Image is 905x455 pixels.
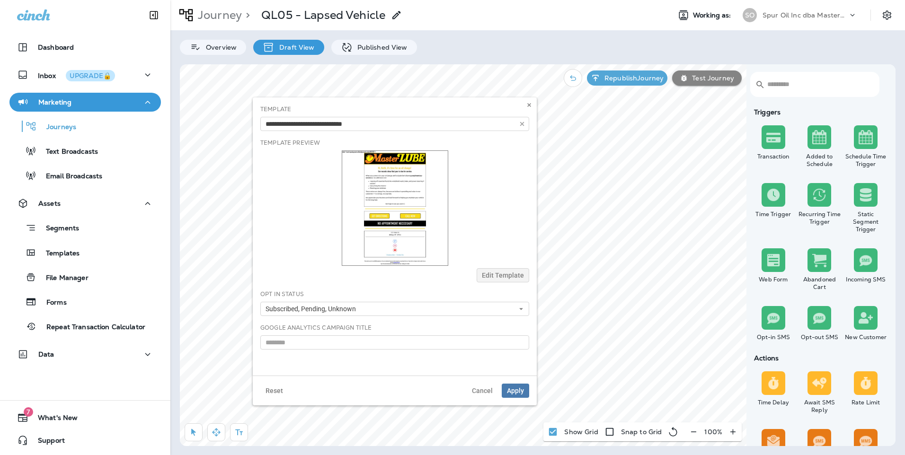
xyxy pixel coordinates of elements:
[799,276,841,291] div: Abandoned Cart
[9,166,161,185] button: Email Broadcasts
[750,108,889,116] div: Triggers
[260,290,304,298] label: Opt In Status
[38,350,54,358] p: Data
[752,399,795,406] div: Time Delay
[9,38,161,57] button: Dashboard
[752,210,795,218] div: Time Trigger
[353,44,408,51] p: Published View
[70,72,111,79] div: UPGRADE🔒
[37,123,76,132] p: Journeys
[24,407,33,417] span: 7
[342,150,448,266] img: thumbnail for template
[844,333,887,341] div: New Customer
[37,323,145,332] p: Repeat Transaction Calculator
[260,384,288,398] button: Reset
[141,6,167,25] button: Collapse Sidebar
[799,399,841,414] div: Await SMS Reply
[38,44,74,51] p: Dashboard
[752,276,795,283] div: Web Form
[9,116,161,136] button: Journeys
[564,428,598,436] p: Show Grid
[477,268,529,282] button: Edit Template
[763,11,848,19] p: Spur Oil Inc dba MasterLube
[844,210,887,233] div: Static Segment Trigger
[799,153,841,168] div: Added to Schedule
[36,224,79,234] p: Segments
[844,153,887,168] div: Schedule Time Trigger
[266,387,283,394] span: Reset
[752,333,795,341] div: Opt-in SMS
[601,74,664,82] p: Republish Journey
[799,333,841,341] div: Opt-out SMS
[878,7,896,24] button: Settings
[844,399,887,406] div: Rate Limit
[693,11,733,19] span: Working as:
[9,431,161,450] button: Support
[9,316,161,336] button: Repeat Transaction Calculator
[9,93,161,112] button: Marketing
[752,153,795,160] div: Transaction
[266,305,360,313] span: Subscribed, Pending, Unknown
[37,298,67,307] p: Forms
[38,98,71,106] p: Marketing
[9,345,161,364] button: Data
[502,384,529,398] button: Apply
[38,70,115,80] p: Inbox
[743,8,757,22] div: SO
[66,70,115,81] button: UPGRADE🔒
[242,8,250,22] p: >
[260,139,320,147] label: Template Preview
[201,44,237,51] p: Overview
[482,272,524,279] span: Edit Template
[750,354,889,362] div: Actions
[260,324,372,332] label: Google Analytics Campaign Title
[28,437,65,448] span: Support
[467,384,498,398] button: Cancel
[672,70,742,86] button: Test Journey
[36,172,102,181] p: Email Broadcasts
[507,387,524,394] span: Apply
[36,274,89,283] p: File Manager
[260,105,291,113] label: Template
[9,65,161,84] button: InboxUPGRADE🔒
[9,141,161,161] button: Text Broadcasts
[36,249,80,258] p: Templates
[799,210,841,226] div: Recurring Time Trigger
[472,387,493,394] span: Cancel
[9,218,161,238] button: Segments
[587,70,667,86] button: RepublishJourney
[275,44,314,51] p: Draft View
[194,8,242,22] p: Journey
[9,408,161,427] button: 7What's New
[28,414,78,425] span: What's New
[621,428,662,436] p: Snap to Grid
[9,267,161,287] button: File Manager
[704,428,722,436] p: 100 %
[260,302,529,316] button: Subscribed, Pending, Unknown
[9,292,161,312] button: Forms
[261,8,385,22] p: QL05 - Lapsed Vehicle
[38,200,61,207] p: Assets
[36,148,98,157] p: Text Broadcasts
[9,243,161,262] button: Templates
[688,74,734,82] p: Test Journey
[9,194,161,213] button: Assets
[844,276,887,283] div: Incoming SMS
